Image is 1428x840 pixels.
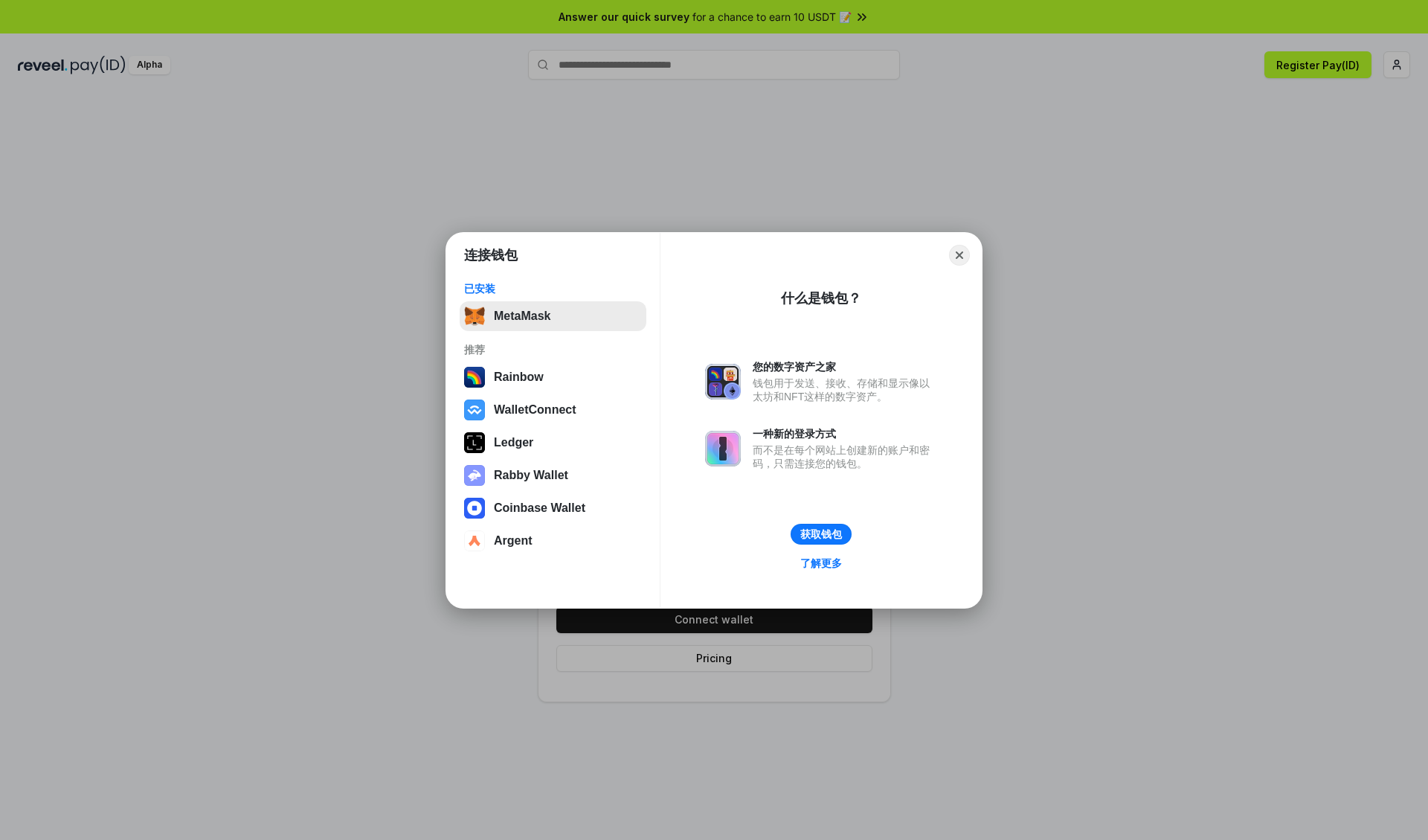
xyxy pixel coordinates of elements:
[494,371,544,384] div: Rainbow
[464,465,485,486] img: svg+xml,%3Csvg%20xmlns%3D%22http%3A%2F%2Fwww.w3.org%2F2000%2Fsvg%22%20fill%3D%22none%22%20viewBox...
[949,245,970,266] button: Close
[464,306,485,327] img: svg+xml,%3Csvg%20fill%3D%22none%22%20height%3D%2233%22%20viewBox%3D%220%200%2035%2033%22%20width%...
[460,526,646,556] button: Argent
[705,431,741,467] img: svg+xml,%3Csvg%20xmlns%3D%22http%3A%2F%2Fwww.w3.org%2F2000%2Fsvg%22%20fill%3D%22none%22%20viewBox...
[464,367,485,388] img: svg+xml,%3Csvg%20width%3D%22120%22%20height%3D%22120%22%20viewBox%3D%220%200%20120%20120%22%20fil...
[791,524,852,545] button: 获取钱包
[460,493,646,523] button: Coinbase Wallet
[494,469,568,482] div: Rabby Wallet
[460,395,646,425] button: WalletConnect
[705,364,741,400] img: svg+xml,%3Csvg%20xmlns%3D%22http%3A%2F%2Fwww.w3.org%2F2000%2Fsvg%22%20fill%3D%22none%22%20viewBox...
[753,376,937,403] div: 钱包用于发送、接收、存储和显示像以太坊和NFT这样的数字资产。
[464,400,485,420] img: svg+xml,%3Csvg%20width%3D%2228%22%20height%3D%2228%22%20viewBox%3D%220%200%2028%2028%22%20fill%3D...
[494,403,576,417] div: WalletConnect
[464,246,518,264] h1: 连接钱包
[753,427,937,440] div: 一种新的登录方式
[460,362,646,392] button: Rainbow
[800,528,842,541] div: 获取钱包
[464,530,485,551] img: svg+xml,%3Csvg%20width%3D%2228%22%20height%3D%2228%22%20viewBox%3D%220%200%2028%2028%22%20fill%3D...
[460,428,646,458] button: Ledger
[753,443,937,470] div: 而不是在每个网站上创建新的账户和密码，只需连接您的钱包。
[800,557,842,570] div: 了解更多
[464,282,642,295] div: 已安装
[753,360,937,373] div: 您的数字资产之家
[460,301,646,331] button: MetaMask
[791,554,851,573] a: 了解更多
[494,436,533,449] div: Ledger
[494,310,550,323] div: MetaMask
[464,432,485,453] img: svg+xml,%3Csvg%20xmlns%3D%22http%3A%2F%2Fwww.w3.org%2F2000%2Fsvg%22%20width%3D%2228%22%20height%3...
[781,289,861,307] div: 什么是钱包？
[460,461,646,490] button: Rabby Wallet
[464,343,642,356] div: 推荐
[494,501,585,515] div: Coinbase Wallet
[464,498,485,519] img: svg+xml,%3Csvg%20width%3D%2228%22%20height%3D%2228%22%20viewBox%3D%220%200%2028%2028%22%20fill%3D...
[494,534,533,548] div: Argent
